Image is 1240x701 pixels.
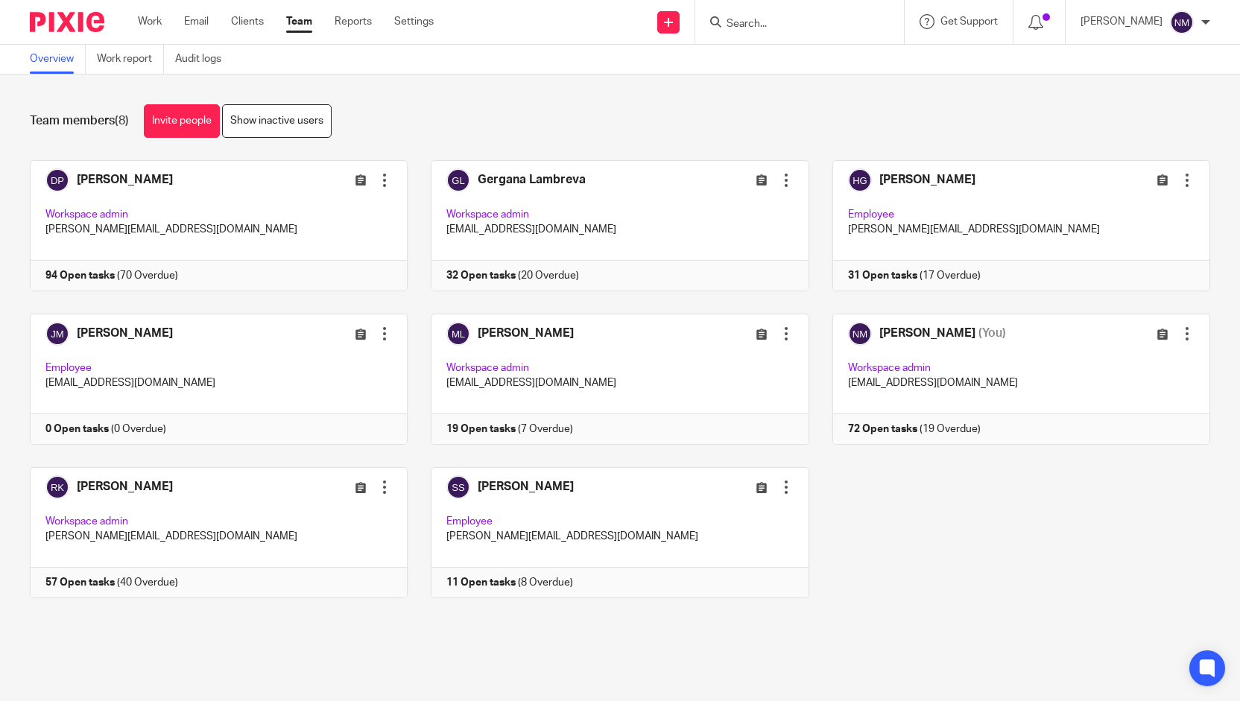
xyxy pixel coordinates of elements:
[725,18,859,31] input: Search
[97,45,164,74] a: Work report
[394,14,434,29] a: Settings
[940,16,998,27] span: Get Support
[222,104,332,138] a: Show inactive users
[138,14,162,29] a: Work
[30,113,129,129] h1: Team members
[231,14,264,29] a: Clients
[144,104,220,138] a: Invite people
[1081,14,1162,29] p: [PERSON_NAME]
[175,45,232,74] a: Audit logs
[1170,10,1194,34] img: svg%3E
[30,12,104,32] img: Pixie
[286,14,312,29] a: Team
[30,45,86,74] a: Overview
[115,115,129,127] span: (8)
[184,14,209,29] a: Email
[335,14,372,29] a: Reports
